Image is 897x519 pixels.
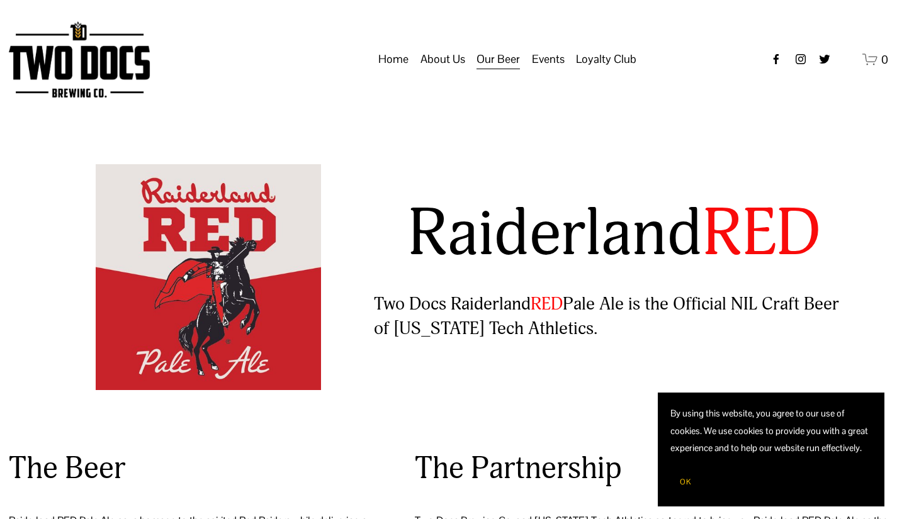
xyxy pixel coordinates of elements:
[532,48,565,70] span: Events
[477,48,520,70] span: Our Beer
[420,47,465,71] a: folder dropdown
[532,47,565,71] a: folder dropdown
[9,21,150,98] img: Two Docs Brewing Co.
[477,47,520,71] a: folder dropdown
[818,53,831,65] a: twitter-unauth
[9,449,371,489] h3: The Beer
[881,52,888,67] span: 0
[576,47,636,71] a: folder dropdown
[374,198,855,271] h1: Raiderland
[576,48,636,70] span: Loyalty Club
[680,477,691,487] span: OK
[531,293,563,315] span: RED
[374,293,855,341] h4: Two Docs Raiderland Pale Ale is the Official NIL Craft Beer of [US_STATE] Tech Athletics.
[702,194,821,274] span: RED
[415,449,888,489] h3: The Partnership
[670,405,872,457] p: By using this website, you agree to our use of cookies. We use cookies to provide you with a grea...
[420,48,465,70] span: About Us
[770,53,782,65] a: Facebook
[378,47,409,71] a: Home
[862,52,888,67] a: 0 items in cart
[670,470,701,494] button: OK
[658,393,884,506] section: Cookie banner
[794,53,807,65] a: instagram-unauth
